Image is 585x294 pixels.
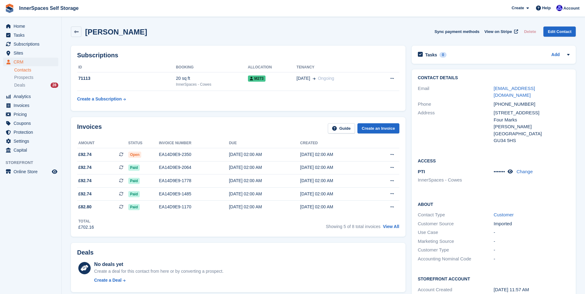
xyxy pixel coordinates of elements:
[14,67,58,73] a: Contacts
[14,101,51,110] span: Invoices
[14,110,51,119] span: Pricing
[556,5,562,11] img: Russell Harding
[418,85,494,99] div: Email
[14,137,51,145] span: Settings
[418,286,494,293] div: Account Created
[94,277,122,284] div: Create a Deal
[494,238,570,245] div: -
[494,109,570,116] div: [STREET_ADDRESS]
[14,31,51,39] span: Tasks
[482,27,519,37] a: View on Stripe
[248,76,266,82] span: M273
[77,75,176,82] div: 71113
[77,249,93,256] h2: Deals
[14,74,58,81] a: Prospects
[494,220,570,227] div: Imported
[418,101,494,108] div: Phone
[551,51,560,59] a: Add
[494,116,570,124] div: Four Marks
[78,218,94,224] div: Total
[77,93,126,105] a: Create a Subscription
[435,27,480,37] button: Sync payment methods
[542,5,551,11] span: Help
[3,128,58,137] a: menu
[14,40,51,48] span: Subscriptions
[78,204,92,210] span: £82.80
[77,52,399,59] h2: Subscriptions
[14,49,51,57] span: Sites
[418,238,494,245] div: Marketing Source
[77,138,128,148] th: Amount
[318,76,334,81] span: Ongoing
[128,178,140,184] span: Paid
[3,110,58,119] a: menu
[297,75,310,82] span: [DATE]
[494,212,514,217] a: Customer
[494,286,570,293] div: [DATE] 11:57 AM
[357,123,399,133] a: Create an Invoice
[418,76,570,80] h2: Contact Details
[128,152,142,158] span: Open
[77,123,102,133] h2: Invoices
[300,191,371,197] div: [DATE] 02:00 AM
[418,157,570,164] h2: Access
[300,178,371,184] div: [DATE] 02:00 AM
[14,75,33,80] span: Prospects
[494,229,570,236] div: -
[176,75,248,82] div: 20 sq ft
[543,27,576,37] a: Edit Contact
[418,255,494,263] div: Accounting Nominal Code
[78,178,92,184] span: £92.74
[418,247,494,254] div: Customer Type
[494,101,570,108] div: [PHONE_NUMBER]
[494,137,570,144] div: GU34 5HS
[3,119,58,128] a: menu
[94,261,223,268] div: No deals yet
[494,86,535,98] a: [EMAIL_ADDRESS][DOMAIN_NAME]
[418,229,494,236] div: Use Case
[14,58,51,66] span: CRM
[94,277,223,284] a: Create a Deal
[159,138,229,148] th: Invoice number
[494,255,570,263] div: -
[512,5,524,11] span: Create
[418,201,570,207] h2: About
[128,191,140,197] span: Paid
[14,82,58,88] a: Deals 28
[17,3,81,13] a: InnerSpaces Self Storage
[3,137,58,145] a: menu
[3,49,58,57] a: menu
[418,276,570,282] h2: Storefront Account
[78,151,92,158] span: £92.74
[3,40,58,48] a: menu
[517,169,533,174] a: Change
[521,27,538,37] button: Delete
[6,160,61,166] span: Storefront
[3,58,58,66] a: menu
[494,169,505,174] span: •••••••
[484,29,512,35] span: View on Stripe
[159,164,229,171] div: EA14D9E9-2064
[14,119,51,128] span: Coupons
[3,22,58,31] a: menu
[5,4,14,13] img: stora-icon-8386f47178a22dfd0bd8f6a31ec36ba5ce8667c1dd55bd0f319d3a0aa187defe.svg
[229,191,300,197] div: [DATE] 02:00 AM
[3,101,58,110] a: menu
[85,28,147,36] h2: [PERSON_NAME]
[176,63,248,72] th: Booking
[229,151,300,158] div: [DATE] 02:00 AM
[176,82,248,87] div: InnerSpaces - Cowes
[14,167,51,176] span: Online Store
[494,123,570,130] div: [PERSON_NAME]
[328,123,355,133] a: Guide
[494,130,570,137] div: [GEOGRAPHIC_DATA]
[128,138,159,148] th: Status
[229,204,300,210] div: [DATE] 02:00 AM
[78,191,92,197] span: £92.74
[300,164,371,171] div: [DATE] 02:00 AM
[229,138,300,148] th: Due
[418,220,494,227] div: Customer Source
[3,31,58,39] a: menu
[51,168,58,175] a: Preview store
[14,82,25,88] span: Deals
